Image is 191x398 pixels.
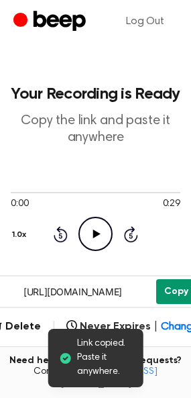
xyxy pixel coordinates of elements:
span: | [153,319,158,335]
a: [EMAIL_ADDRESS][DOMAIN_NAME] [60,367,157,389]
span: Contact us [8,366,183,390]
a: Log Out [113,5,178,38]
span: | [52,319,56,335]
p: Copy the link and paste it anywhere [11,113,180,146]
span: Link copied. Paste it anywhere. [77,337,133,379]
span: 0:00 [11,197,28,211]
button: 1.0x [11,223,31,246]
span: 0:29 [163,197,180,211]
h1: Your Recording is Ready [11,86,180,102]
a: Beep [13,9,89,35]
